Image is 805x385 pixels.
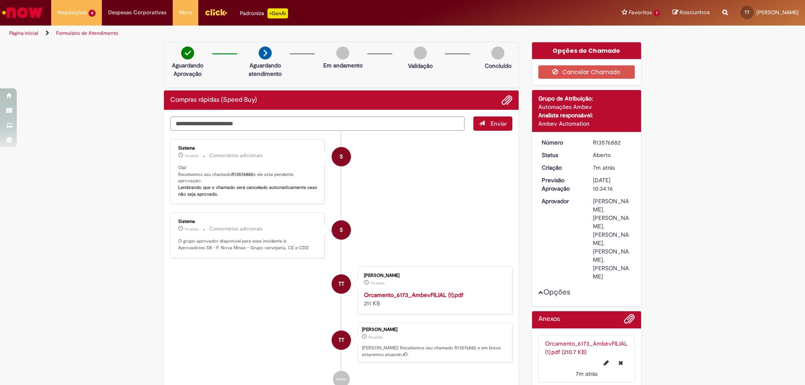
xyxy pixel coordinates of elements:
[332,220,351,240] div: System
[178,146,318,151] div: Sistema
[170,323,512,363] li: Tamiris de Oliveira Tinoco
[370,281,384,286] time: 29/09/2025 13:34:11
[593,151,632,159] div: Aberto
[545,340,628,356] a: Orcamento_6173_AmbevFILIAL (1).pdf (210.7 KB)
[88,10,96,17] span: 4
[593,176,632,193] div: [DATE] 10:34:16
[332,331,351,350] div: Tamiris de Oliveira Tinoco
[167,61,208,78] p: Aguardando Aprovação
[756,9,799,16] span: [PERSON_NAME]
[340,220,343,240] span: S
[6,26,530,41] ul: Trilhas de página
[599,356,614,369] button: Editar nome de arquivo Orcamento_6173_AmbevFILIAL (1).pdf
[535,176,587,193] dt: Previsão Aprovação
[535,163,587,172] dt: Criação
[338,330,344,350] span: TT
[332,147,351,166] div: System
[538,315,560,323] h2: Anexos
[532,42,641,59] div: Opções do Chamado
[473,116,512,131] button: Enviar
[364,291,463,299] a: Orcamento_6173_AmbevFILIAL (1).pdf
[593,164,615,171] span: 7m atrás
[491,47,504,59] img: img-circle-grey.png
[231,171,253,178] b: R13576882
[593,163,632,172] div: 29/09/2025 13:34:16
[362,345,508,358] p: [PERSON_NAME]! Recebemos seu chamado R13576882 e em breve estaremos atuando.
[338,274,344,294] span: TT
[535,151,587,159] dt: Status
[680,8,710,16] span: Rascunhos
[170,116,465,131] textarea: Digite sua mensagem aqui...
[9,30,38,36] a: Página inicial
[209,225,263,233] small: Comentários adicionais
[408,62,433,70] p: Validação
[336,47,349,59] img: img-circle-grey.png
[593,138,632,147] div: R13576882
[184,153,199,158] time: 29/09/2025 13:34:28
[362,327,508,332] div: [PERSON_NAME]
[267,8,288,18] p: +GenAi
[593,197,632,281] div: [PERSON_NAME], [PERSON_NAME], [PERSON_NAME], [PERSON_NAME], [PERSON_NAME]
[535,197,587,205] dt: Aprovador
[538,94,635,103] div: Grupo de Atribuição:
[538,65,635,79] button: Cancelar Chamado
[184,227,199,232] time: 29/09/2025 13:34:24
[240,8,288,18] div: Padroniza
[179,8,192,17] span: More
[259,47,272,59] img: arrow-next.png
[332,274,351,294] div: Tamiris de Oliveira Tinoco
[485,62,512,70] p: Concluído
[205,6,227,18] img: click_logo_yellow_360x200.png
[624,313,635,328] button: Adicionar anexos
[368,335,382,340] time: 29/09/2025 13:34:16
[576,370,597,377] span: 7m atrás
[538,119,635,128] div: Ambev Automation
[108,8,166,17] span: Despesas Corporativas
[209,152,263,159] small: Comentários adicionais
[181,47,194,59] img: check-circle-green.png
[745,10,750,15] span: TT
[170,96,257,104] h2: Compras rápidas (Speed Buy) Histórico de tíquete
[1,4,44,21] img: ServiceNow
[501,95,512,106] button: Adicionar anexos
[364,273,504,278] div: [PERSON_NAME]
[538,103,635,111] div: Automações Ambev
[673,9,710,17] a: Rascunhos
[184,153,199,158] span: 7m atrás
[178,219,318,224] div: Sistema
[178,165,318,198] p: Olá! Recebemos seu chamado e ele esta pendente aprovação.
[576,370,597,377] time: 29/09/2025 13:34:11
[57,8,87,17] span: Requisições
[654,10,660,17] span: 1
[613,356,628,369] button: Excluir Orcamento_6173_AmbevFILIAL (1).pdf
[535,138,587,147] dt: Número
[178,238,318,251] p: O grupo aprovador disponível para esse incidente é: Aprovadores SB - F. Nova Minas - Grupo cervej...
[340,147,343,167] span: S
[414,47,427,59] img: img-circle-grey.png
[629,8,652,17] span: Favoritos
[245,61,286,78] p: Aguardando atendimento
[364,291,504,307] div: 211 KB
[368,335,382,340] span: 7m atrás
[370,281,384,286] span: 7m atrás
[593,164,615,171] time: 29/09/2025 13:34:16
[491,120,507,127] span: Enviar
[56,30,118,36] a: Formulário de Atendimento
[323,61,363,70] p: Em andamento
[178,184,319,197] b: Lembrando que o chamado será cancelado automaticamente caso não seja aprovado.
[184,227,199,232] span: 7m atrás
[538,111,635,119] div: Analista responsável:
